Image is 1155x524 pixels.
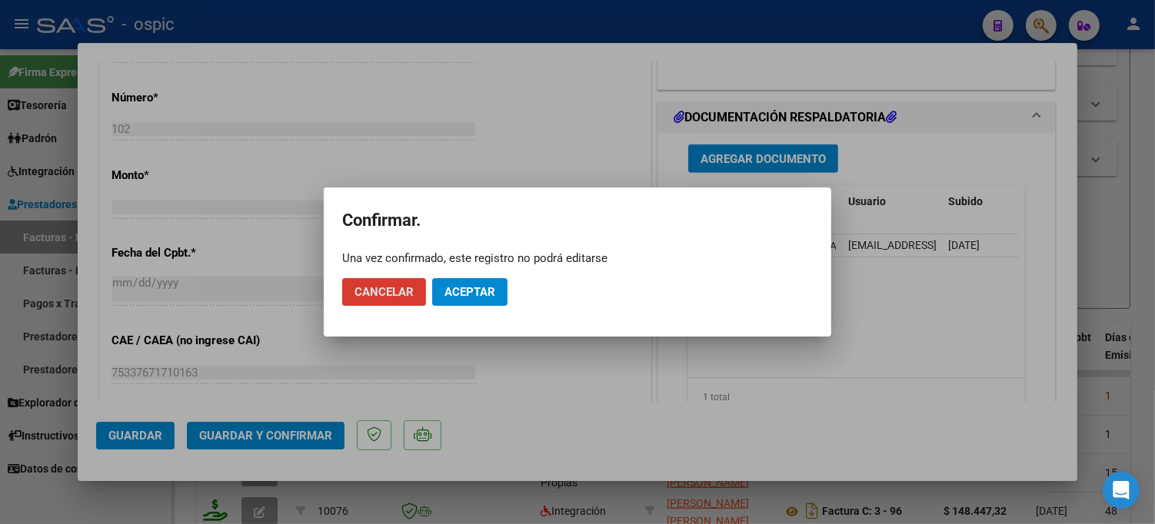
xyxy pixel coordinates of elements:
[1103,472,1140,509] div: Open Intercom Messenger
[432,278,508,306] button: Aceptar
[342,278,426,306] button: Cancelar
[444,285,495,299] span: Aceptar
[342,250,813,266] div: Una vez confirmado, este registro no podrá editarse
[342,206,813,235] h2: Confirmar.
[354,285,414,299] span: Cancelar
